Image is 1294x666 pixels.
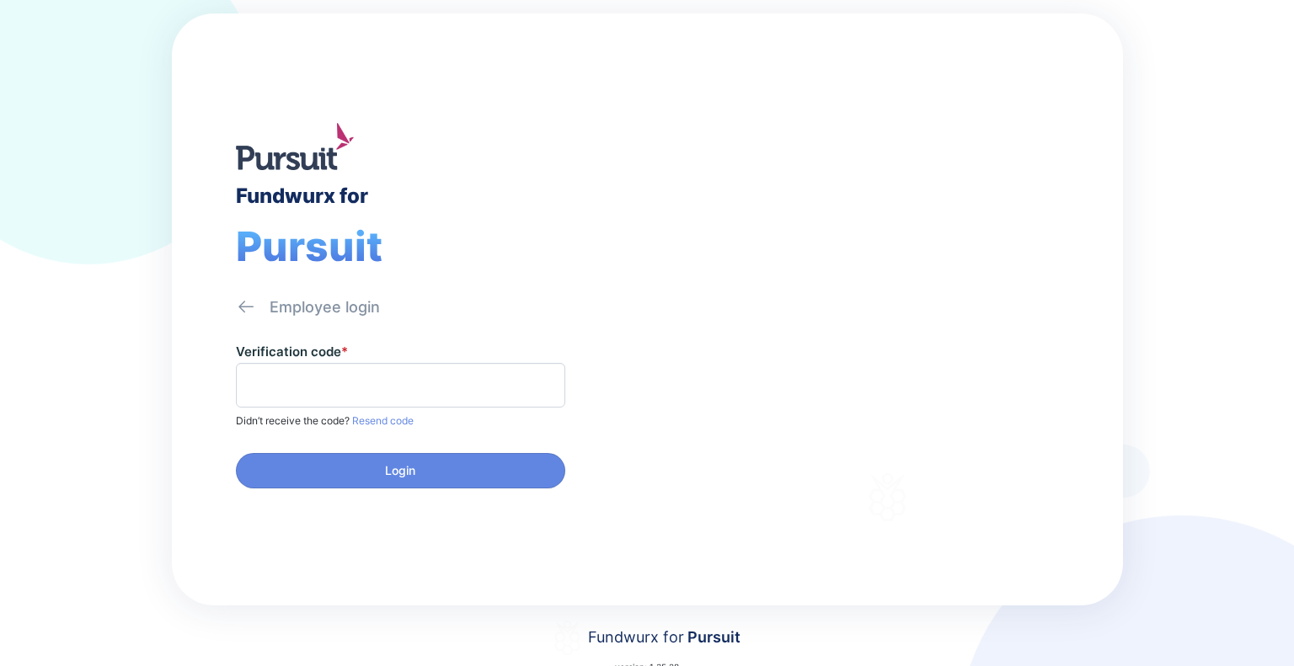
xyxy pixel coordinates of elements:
img: logo.jpg [236,123,354,170]
span: Pursuit [684,628,741,646]
span: Pursuit [236,221,382,271]
button: Login [236,453,565,488]
div: Employee login [270,297,380,317]
label: Verification code [236,344,348,360]
div: Fundwurx [743,259,937,300]
span: Didn’t receive the code? [236,414,350,427]
div: Fundwurx for [588,626,741,649]
div: Welcome to [743,237,875,253]
div: Fundwurx for [236,184,368,208]
span: Login [385,462,415,479]
div: Thank you for choosing Fundwurx as your partner in driving positive social impact! [743,334,1032,381]
span: Resend code [350,414,414,427]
